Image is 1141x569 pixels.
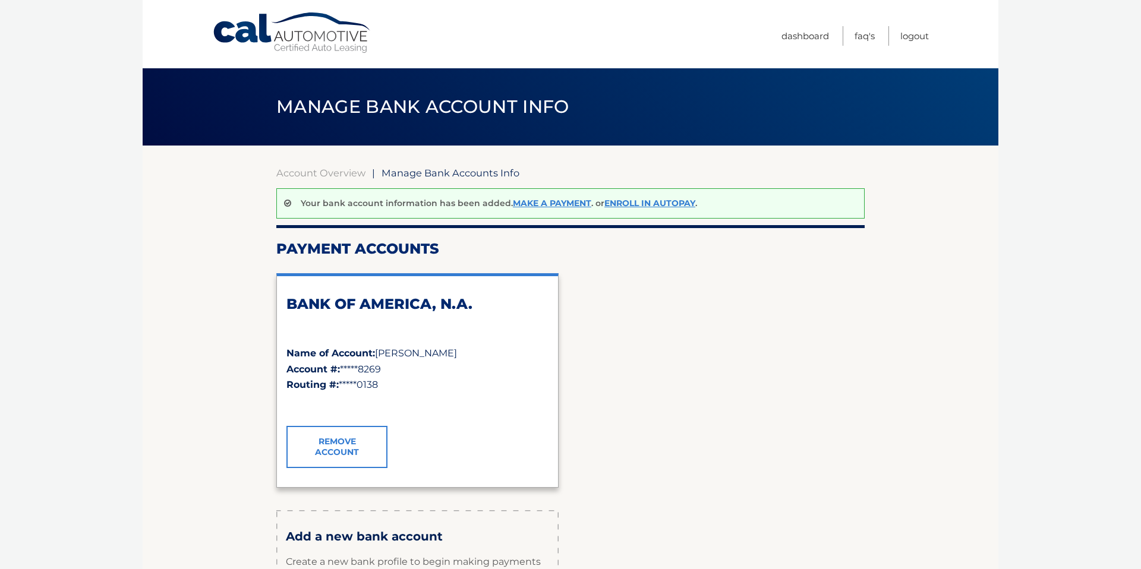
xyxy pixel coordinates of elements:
a: Remove Account [286,426,387,467]
strong: Name of Account: [286,347,375,359]
strong: Routing #: [286,379,339,390]
h3: Add a new bank account [286,529,549,544]
span: Manage Bank Accounts Info [382,167,519,179]
a: Dashboard [781,26,829,46]
span: Manage Bank Account Info [276,96,569,118]
span: ✓ [286,399,294,410]
a: Account Overview [276,167,365,179]
a: Logout [900,26,929,46]
a: FAQ's [855,26,875,46]
span: | [372,167,375,179]
span: [PERSON_NAME] [375,347,457,359]
a: Cal Automotive [212,12,373,54]
p: Your bank account information has been added. . or . [301,198,697,208]
h2: BANK OF AMERICA, N.A. [286,295,549,313]
h2: Payment Accounts [276,240,865,258]
a: Enroll In AutoPay [604,198,695,208]
a: Make a payment [513,198,591,208]
strong: Account #: [286,363,340,375]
